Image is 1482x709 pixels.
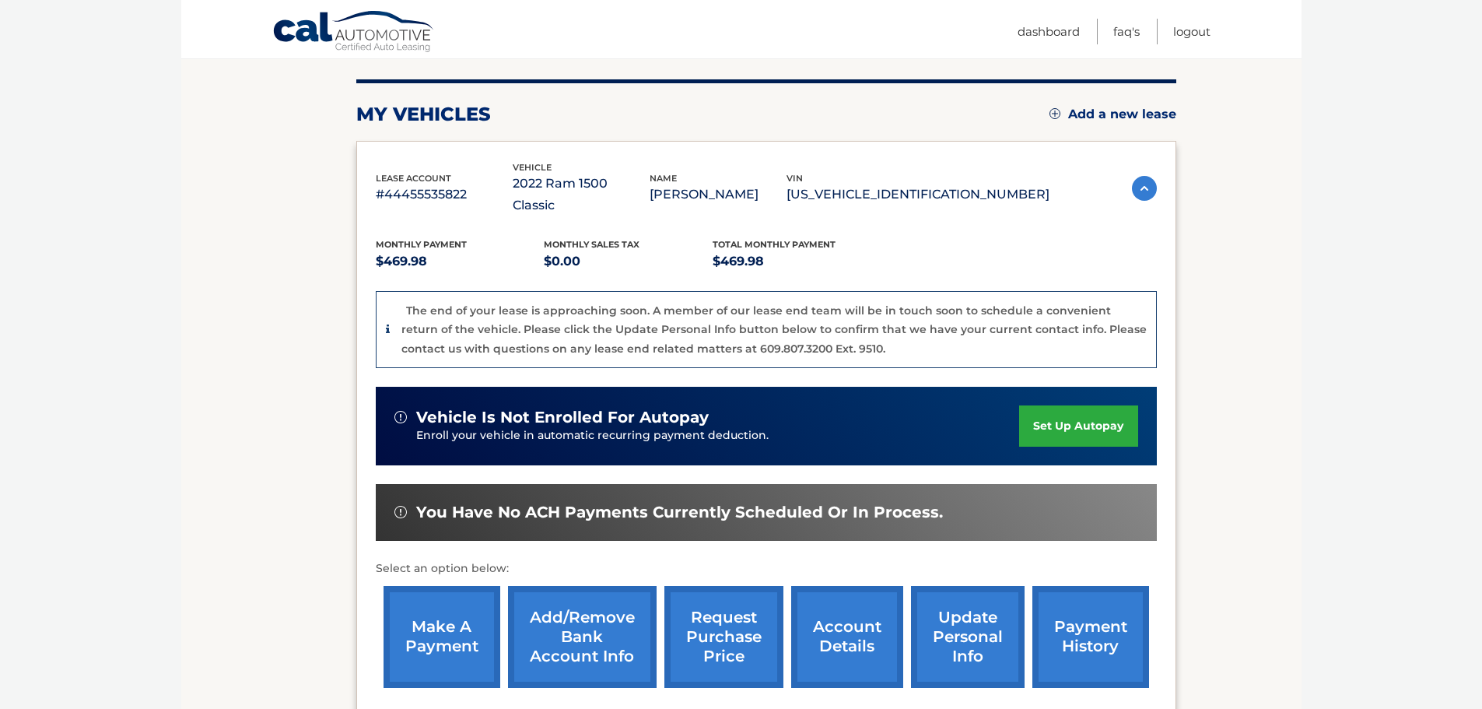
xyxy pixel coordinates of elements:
a: Logout [1173,19,1210,44]
a: request purchase price [664,586,783,688]
span: vehicle is not enrolled for autopay [416,408,709,427]
a: make a payment [384,586,500,688]
img: add.svg [1049,108,1060,119]
a: Add a new lease [1049,107,1176,122]
a: Dashboard [1018,19,1080,44]
p: The end of your lease is approaching soon. A member of our lease end team will be in touch soon t... [401,304,1147,356]
p: 2022 Ram 1500 Classic [513,173,650,216]
span: vehicle [513,162,552,173]
img: alert-white.svg [394,506,407,518]
span: You have no ACH payments currently scheduled or in process. [416,503,943,522]
p: #44455535822 [376,184,513,205]
a: set up autopay [1019,405,1137,447]
span: Monthly sales Tax [544,239,639,250]
span: Monthly Payment [376,239,467,250]
a: FAQ's [1113,19,1140,44]
span: lease account [376,173,451,184]
p: [US_VEHICLE_IDENTIFICATION_NUMBER] [787,184,1049,205]
p: $469.98 [376,251,545,272]
a: payment history [1032,586,1149,688]
p: $469.98 [713,251,881,272]
p: Select an option below: [376,560,1157,578]
span: Total Monthly Payment [713,239,836,250]
span: vin [787,173,803,184]
a: update personal info [911,586,1025,688]
p: Enroll your vehicle in automatic recurring payment deduction. [416,427,1020,444]
img: alert-white.svg [394,411,407,423]
a: account details [791,586,903,688]
p: [PERSON_NAME] [650,184,787,205]
img: accordion-active.svg [1132,176,1157,201]
p: $0.00 [544,251,713,272]
a: Cal Automotive [272,10,436,55]
a: Add/Remove bank account info [508,586,657,688]
h2: my vehicles [356,103,491,126]
span: name [650,173,677,184]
